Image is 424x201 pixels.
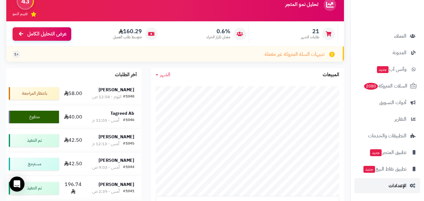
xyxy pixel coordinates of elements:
span: 21 [301,28,319,35]
span: جديد [363,166,375,173]
td: 196.74 [62,176,85,200]
div: أمس - 2:39 ص [92,188,120,195]
span: معدل تكرار الشراء [207,34,230,40]
strong: [PERSON_NAME] [99,134,134,140]
div: تم التنفيذ [9,134,59,147]
span: السلات المتروكة [363,82,407,90]
a: تطبيق نقاط البيعجديد [354,161,420,177]
div: مدفوع [9,111,59,123]
span: 160.29 [113,28,142,35]
div: أمس - 11:03 م [92,117,119,124]
span: تطبيق نقاط البيع [363,165,406,173]
span: تنبيهات السلة المتروكة غير مفعلة [265,51,325,58]
span: التقارير [394,115,406,124]
div: #1046 [123,117,134,124]
span: الإعدادات [389,181,406,190]
div: #1041 [123,188,134,195]
div: Keywords by Traffic [69,37,106,41]
div: اليوم - 12:58 ص [92,94,121,100]
span: تطبيق المتجر [369,148,406,157]
span: المدونة [393,48,406,57]
div: Open Intercom Messenger [9,177,24,192]
span: عرض التحليل الكامل [27,30,67,38]
td: 42.50 [62,129,85,152]
div: Domain: [DOMAIN_NAME] [16,16,69,21]
div: v 4.0.25 [18,10,31,15]
img: website_grey.svg [10,16,15,21]
td: 40.00 [62,105,85,129]
a: السلات المتروكة2080 [354,78,420,93]
strong: Tagreed Ab [110,110,134,117]
img: logo-2.png [381,18,418,31]
a: المدونة [354,45,420,60]
span: جديد [377,66,389,73]
strong: [PERSON_NAME] [99,181,134,188]
span: وآتس آب [376,65,406,74]
a: الإعدادات [354,178,420,193]
span: طلبات الشهر [301,34,319,40]
a: تطبيق المتجرجديد [354,145,420,160]
h3: المبيعات [323,72,339,78]
h3: تحليل نمو المتجر [285,2,318,8]
span: متوسط طلب العميل [113,34,142,40]
div: أمس - 9:03 ص [92,164,120,171]
a: العملاء [354,29,420,44]
span: العملاء [394,32,406,40]
span: أدوات التسويق [379,98,406,107]
span: تقييم النمو [13,11,28,17]
div: تم التنفيذ [9,182,59,194]
td: 42.50 [62,152,85,176]
span: 2080 [364,83,378,90]
div: #1045 [123,141,134,147]
span: التطبيقات والخدمات [368,131,406,140]
div: بانتظار المراجعة [9,87,59,100]
div: #1048 [123,94,134,100]
a: وآتس آبجديد [354,62,420,77]
div: مسترجع [9,158,59,170]
span: الشهر [160,71,170,78]
img: logo_orange.svg [10,10,15,15]
img: tab_keywords_by_traffic_grey.svg [62,36,67,41]
a: أدوات التسويق [354,95,420,110]
strong: [PERSON_NAME] [99,87,134,93]
span: +1 [14,52,19,57]
div: Domain Overview [24,37,56,41]
h3: آخر الطلبات [115,72,137,78]
td: 58.00 [62,82,85,105]
span: 0.6% [207,28,230,35]
a: الشهر [156,71,170,78]
strong: [PERSON_NAME] [99,157,134,164]
div: #1044 [123,164,134,171]
div: أمس - 12:13 م [92,141,119,147]
a: عرض التحليل الكامل [13,27,71,41]
span: جديد [370,149,382,156]
a: التقارير [354,112,420,127]
a: التطبيقات والخدمات [354,128,420,143]
img: tab_domain_overview_orange.svg [17,36,22,41]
